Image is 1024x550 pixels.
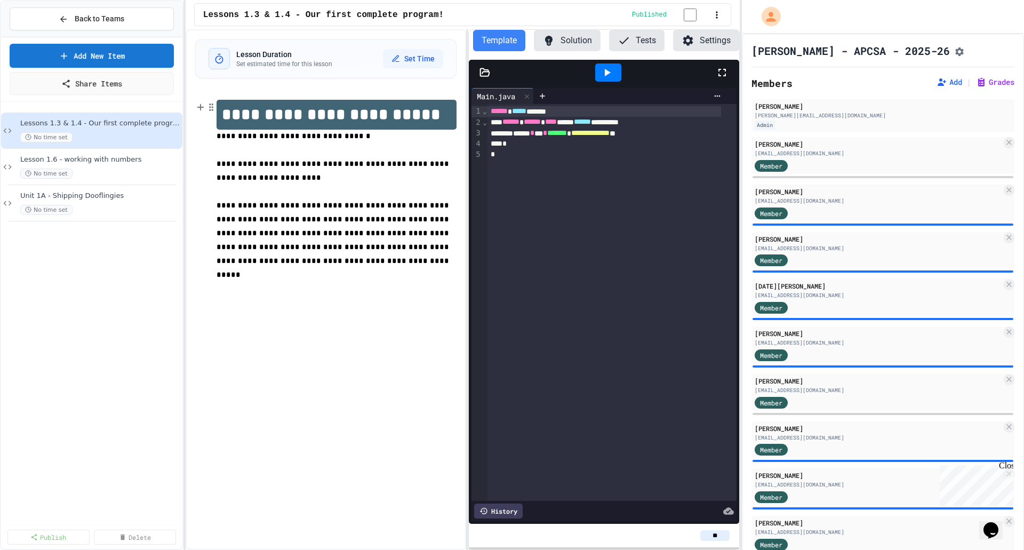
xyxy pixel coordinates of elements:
[750,4,783,29] div: My Account
[966,76,972,89] span: |
[20,192,180,201] span: Unit 1A - Shipping Dooflingies
[755,234,1002,244] div: [PERSON_NAME]
[755,386,1002,394] div: [EMAIL_ADDRESS][DOMAIN_NAME]
[755,518,1002,528] div: [PERSON_NAME]
[755,187,1002,196] div: [PERSON_NAME]
[755,434,1002,442] div: [EMAIL_ADDRESS][DOMAIN_NAME]
[760,209,782,218] span: Member
[760,492,782,502] span: Member
[755,139,1002,149] div: [PERSON_NAME]
[755,291,1002,299] div: [EMAIL_ADDRESS][DOMAIN_NAME]
[20,205,73,215] span: No time set
[471,149,482,160] div: 5
[10,72,174,95] a: Share Items
[20,132,73,142] span: No time set
[673,30,739,51] button: Settings
[75,13,124,25] span: Back to Teams
[755,376,1002,386] div: [PERSON_NAME]
[203,9,444,21] span: Lessons 1.3 & 1.4 - Our first complete program!
[751,43,950,58] h1: [PERSON_NAME] - APCSA - 2025-26
[632,11,667,19] span: Published
[7,530,90,545] a: Publish
[632,8,709,21] div: Content is published and visible to students
[755,339,1002,347] div: [EMAIL_ADDRESS][DOMAIN_NAME]
[755,121,775,130] div: Admin
[760,161,782,171] span: Member
[20,155,180,164] span: Lesson 1.6 - working with numbers
[10,44,174,68] a: Add New Item
[474,504,523,519] div: History
[755,149,1002,157] div: [EMAIL_ADDRESS][DOMAIN_NAME]
[760,256,782,265] span: Member
[471,106,482,117] div: 1
[94,530,176,545] a: Delete
[236,49,332,60] h3: Lesson Duration
[935,461,1013,506] iframe: chat widget
[760,398,782,408] span: Member
[471,91,521,102] div: Main.java
[471,88,534,104] div: Main.java
[755,111,1011,119] div: [PERSON_NAME][EMAIL_ADDRESS][DOMAIN_NAME]
[10,7,174,30] button: Back to Teams
[20,119,180,128] span: Lessons 1.3 & 1.4 - Our first complete program!
[755,471,1002,480] div: [PERSON_NAME]
[755,101,1011,111] div: [PERSON_NAME]
[937,77,962,87] button: Add
[760,350,782,360] span: Member
[471,139,482,149] div: 4
[755,281,1002,291] div: [DATE][PERSON_NAME]
[755,528,1002,536] div: [EMAIL_ADDRESS][DOMAIN_NAME]
[471,128,482,139] div: 3
[473,30,525,51] button: Template
[755,244,1002,252] div: [EMAIL_ADDRESS][DOMAIN_NAME]
[609,30,665,51] button: Tests
[534,30,601,51] button: Solution
[482,107,487,115] span: Fold line
[383,49,443,68] button: Set Time
[760,540,782,549] span: Member
[755,197,1002,205] div: [EMAIL_ADDRESS][DOMAIN_NAME]
[976,77,1014,87] button: Grades
[755,329,1002,338] div: [PERSON_NAME]
[4,4,74,68] div: Chat with us now!Close
[954,44,965,57] button: Assignment Settings
[755,481,1002,489] div: [EMAIL_ADDRESS][DOMAIN_NAME]
[471,117,482,128] div: 2
[20,169,73,179] span: No time set
[760,303,782,313] span: Member
[979,507,1013,539] iframe: chat widget
[236,60,332,68] p: Set estimated time for this lesson
[751,76,793,91] h2: Members
[671,9,709,21] input: publish toggle
[482,118,487,126] span: Fold line
[755,424,1002,433] div: [PERSON_NAME]
[760,445,782,455] span: Member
